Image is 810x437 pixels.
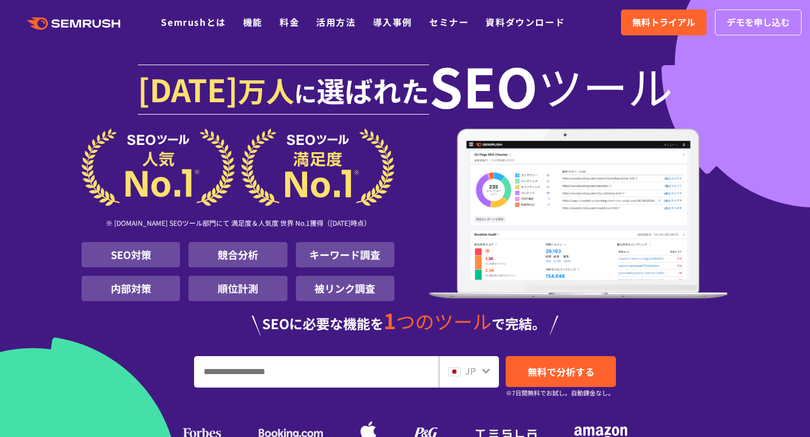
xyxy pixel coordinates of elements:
a: 料金 [280,15,299,29]
div: SEOに必要な機能を [82,310,728,336]
a: 機能 [243,15,263,29]
li: 被リンク調査 [296,276,394,301]
span: SEO [429,63,538,108]
li: 内部対策 [82,276,180,301]
span: 選ばれた [317,70,429,110]
span: 無料トライアル [632,15,695,30]
a: 無料トライアル [621,10,706,35]
li: 競合分析 [188,242,287,267]
span: JP [465,364,476,377]
span: デモを申し込む [727,15,790,30]
div: ※ [DOMAIN_NAME] SEOツール部門にて 満足度＆人気度 世界 No.1獲得（[DATE]時点） [82,206,394,242]
span: で完結。 [492,313,546,333]
li: SEO対策 [82,242,180,267]
a: 導入事例 [373,15,412,29]
span: ツール [538,63,673,108]
input: URL、キーワードを入力してください [195,357,438,387]
a: デモを申し込む [715,10,802,35]
span: 1 [384,305,396,335]
a: 資料ダウンロード [485,15,565,29]
span: 無料で分析する [528,365,595,379]
a: 活用方法 [316,15,355,29]
span: つのツール [396,307,492,335]
span: [DATE] [138,66,238,111]
li: 順位計測 [188,276,287,301]
small: ※7日間無料でお試し。自動課金なし。 [506,388,614,398]
a: Semrushとは [161,15,226,29]
a: セミナー [429,15,469,29]
span: 万人 [238,70,294,110]
span: に [294,76,317,109]
a: 無料で分析する [506,356,616,387]
li: キーワード調査 [296,242,394,267]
